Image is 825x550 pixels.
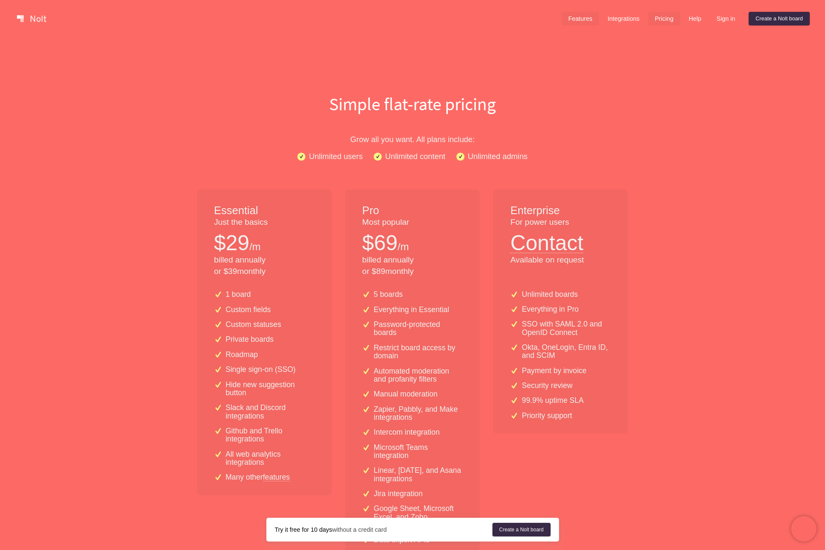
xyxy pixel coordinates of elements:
[648,12,680,25] a: Pricing
[601,12,646,25] a: Integrations
[226,366,296,374] p: Single sign-on (SSO)
[522,305,579,313] p: Everything in Pro
[374,367,463,384] p: Automated moderation and profanity filters
[374,405,463,422] p: Zapier, Pabbly, and Make integrations
[492,523,551,536] a: Create a Nolt board
[226,321,281,329] p: Custom statuses
[682,12,708,25] a: Help
[226,290,251,299] p: 1 board
[362,203,463,218] h1: Pro
[141,133,684,145] p: Grow all you want. All plans include:
[468,150,528,162] p: Unlimited admins
[214,254,315,277] p: billed annually or $ 39 monthly
[522,290,578,299] p: Unlimited boards
[522,396,584,405] p: 99.9% uptime SLA
[226,427,315,444] p: Github and Trello integrations
[362,217,463,228] p: Most popular
[362,228,397,258] p: $ 69
[226,335,274,343] p: Private boards
[791,516,817,542] iframe: Chatra live chat
[226,381,315,397] p: Hide new suggestion button
[749,12,810,25] a: Create a Nolt board
[214,217,315,228] p: Just the basics
[309,150,363,162] p: Unlimited users
[522,382,572,390] p: Security review
[374,306,449,314] p: Everything in Essential
[226,351,258,359] p: Roadmap
[226,306,271,314] p: Custom fields
[275,525,492,534] div: without a credit card
[214,228,249,258] p: $ 29
[275,526,332,533] strong: Try it free for 10 days
[263,473,290,481] a: features
[374,444,463,460] p: Microsoft Teams integration
[374,321,463,337] p: Password-protected boards
[374,466,463,483] p: Linear, [DATE], and Asana integrations
[510,254,611,266] p: Available on request
[249,240,261,254] p: /m
[374,505,463,529] p: Google Sheet, Microsoft Excel, and Zoho integrations
[522,343,611,360] p: Okta, OneLogin, Entra ID, and SCIM
[362,254,463,277] p: billed annually or $ 89 monthly
[141,92,684,116] h1: Simple flat-rate pricing
[522,320,611,337] p: SSO with SAML 2.0 and OpenID Connect
[214,203,315,218] h1: Essential
[374,390,438,398] p: Manual moderation
[710,12,742,25] a: Sign in
[385,150,445,162] p: Unlimited content
[226,473,290,481] p: Many other
[226,404,315,420] p: Slack and Discord integrations
[510,228,583,253] button: Contact
[374,428,440,436] p: Intercom integration
[522,367,587,375] p: Payment by invoice
[374,290,403,299] p: 5 boards
[374,490,422,498] p: Jira integration
[562,12,599,25] a: Features
[374,344,463,360] p: Restrict board access by domain
[226,450,315,467] p: All web analytics integrations
[522,412,572,420] p: Priority support
[510,217,611,228] p: For power users
[510,203,611,218] h1: Enterprise
[397,240,409,254] p: /m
